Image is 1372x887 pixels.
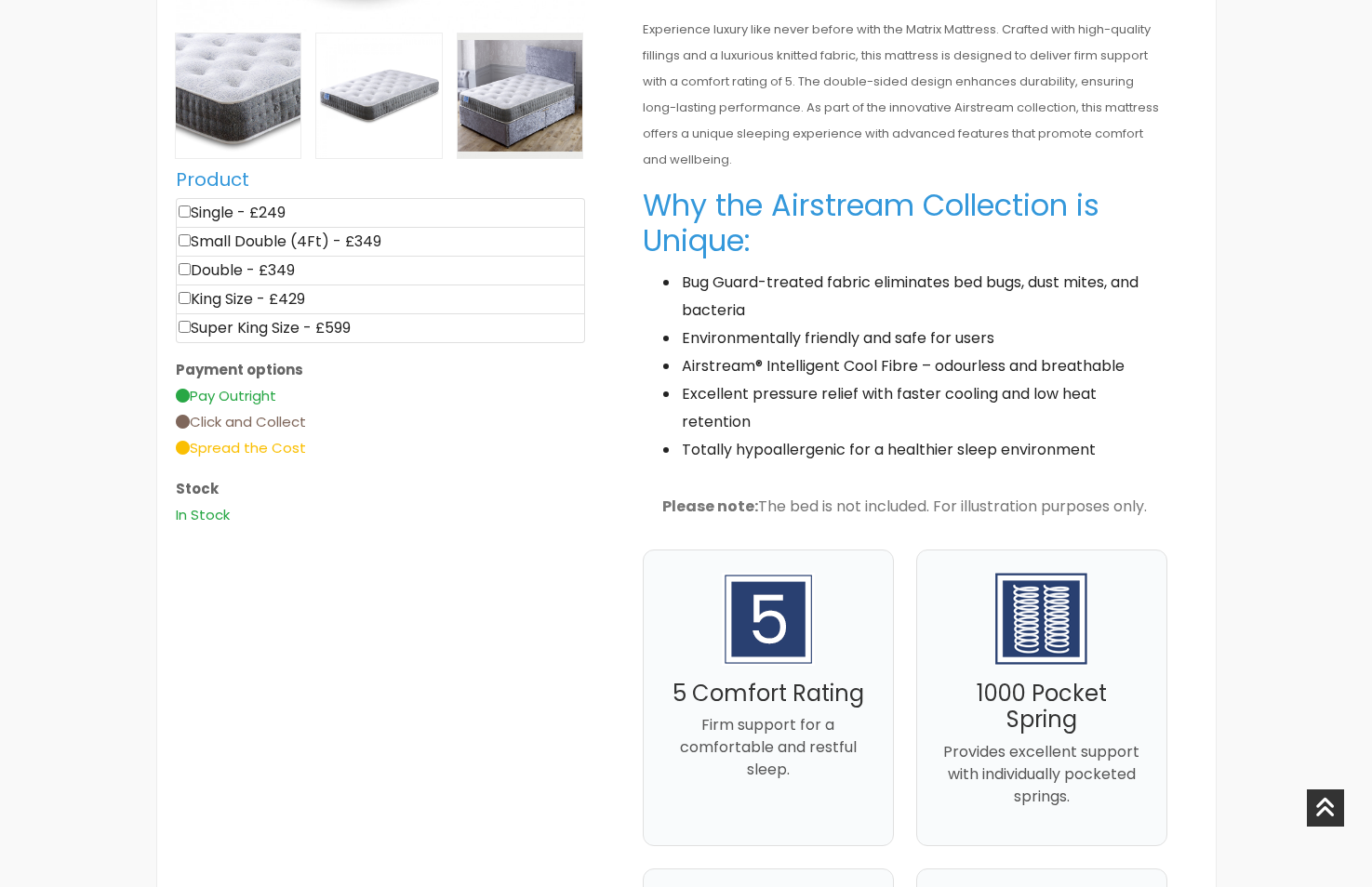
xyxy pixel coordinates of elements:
[176,256,585,285] li: Double - £349
[680,380,1167,436] li: Excellent pressure relief with faster cooling and low heat retention
[176,33,301,159] img: Matrix Double Sided Mattress
[680,324,1167,352] li: Environmentally friendly and safe for users
[666,681,871,708] h3: 5 Comfort Rating
[176,438,306,457] span: Spread the Cost
[680,436,1167,464] li: Totally hypoallergenic for a healthier sleep environment
[176,479,219,498] b: Stock
[939,681,1144,735] h3: 1000 Pocket Spring
[939,741,1144,808] p: Provides excellent support with individually pocketed springs.
[176,285,585,314] li: King Size - £429
[176,505,230,524] span: In Stock
[643,17,1167,173] p: Experience luxury like never before with the Matrix Mattress. Crafted with high-quality fillings ...
[680,269,1167,324] li: Bug Guard-treated fabric eliminates bed bugs, dust mites, and bacteria
[176,360,303,379] b: Payment options
[995,573,1088,666] img: 1000 Pocket Spring
[458,33,583,159] img: Matrix Mattress
[176,227,585,257] li: Small Double (4Ft) - £349
[643,188,1167,259] h2: Why the Airstream Collection is Unique:
[316,33,442,159] img: Matrix Double Mattress
[722,573,815,666] img: 5 Comfort Rating
[176,198,585,228] li: Single - £249
[176,168,585,191] h5: Product
[666,714,871,781] p: Firm support for a comfortable and restful sleep.
[680,352,1167,380] li: Airstream® Intelligent Cool Fibre – odourless and breathable
[176,386,276,405] span: Pay Outright
[176,313,585,343] li: Super King Size - £599
[643,494,1167,520] p: The bed is not included. For illustration purposes only.
[662,496,758,517] strong: Please note:
[176,412,306,431] span: Click and Collect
